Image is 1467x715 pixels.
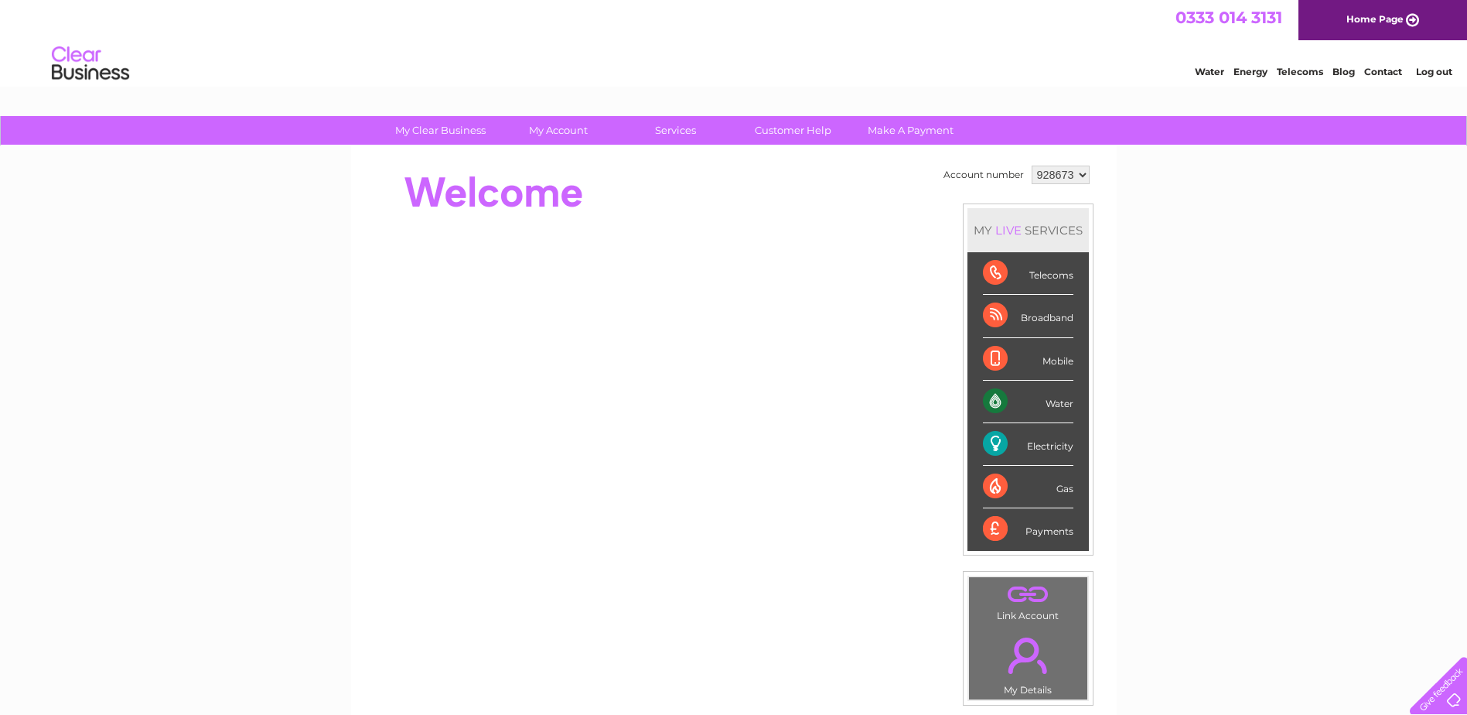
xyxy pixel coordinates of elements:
div: Broadband [983,295,1073,337]
a: Customer Help [729,116,857,145]
a: Energy [1233,66,1267,77]
td: Link Account [968,576,1088,625]
a: My Account [494,116,622,145]
div: Water [983,381,1073,423]
a: Make A Payment [847,116,974,145]
div: Telecoms [983,252,1073,295]
td: Account number [940,162,1028,188]
div: Gas [983,466,1073,508]
div: Electricity [983,423,1073,466]
a: Log out [1416,66,1452,77]
div: Clear Business is a trading name of Verastar Limited (registered in [GEOGRAPHIC_DATA] No. 3667643... [369,9,1100,75]
a: 0333 014 3131 [1175,8,1282,27]
td: My Details [968,624,1088,700]
div: Payments [983,508,1073,550]
a: Contact [1364,66,1402,77]
a: Water [1195,66,1224,77]
a: Blog [1332,66,1355,77]
img: logo.png [51,40,130,87]
a: Services [612,116,739,145]
a: My Clear Business [377,116,504,145]
div: MY SERVICES [967,208,1089,252]
div: LIVE [992,223,1025,238]
a: . [973,581,1083,608]
a: . [973,628,1083,682]
div: Mobile [983,338,1073,381]
a: Telecoms [1277,66,1323,77]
